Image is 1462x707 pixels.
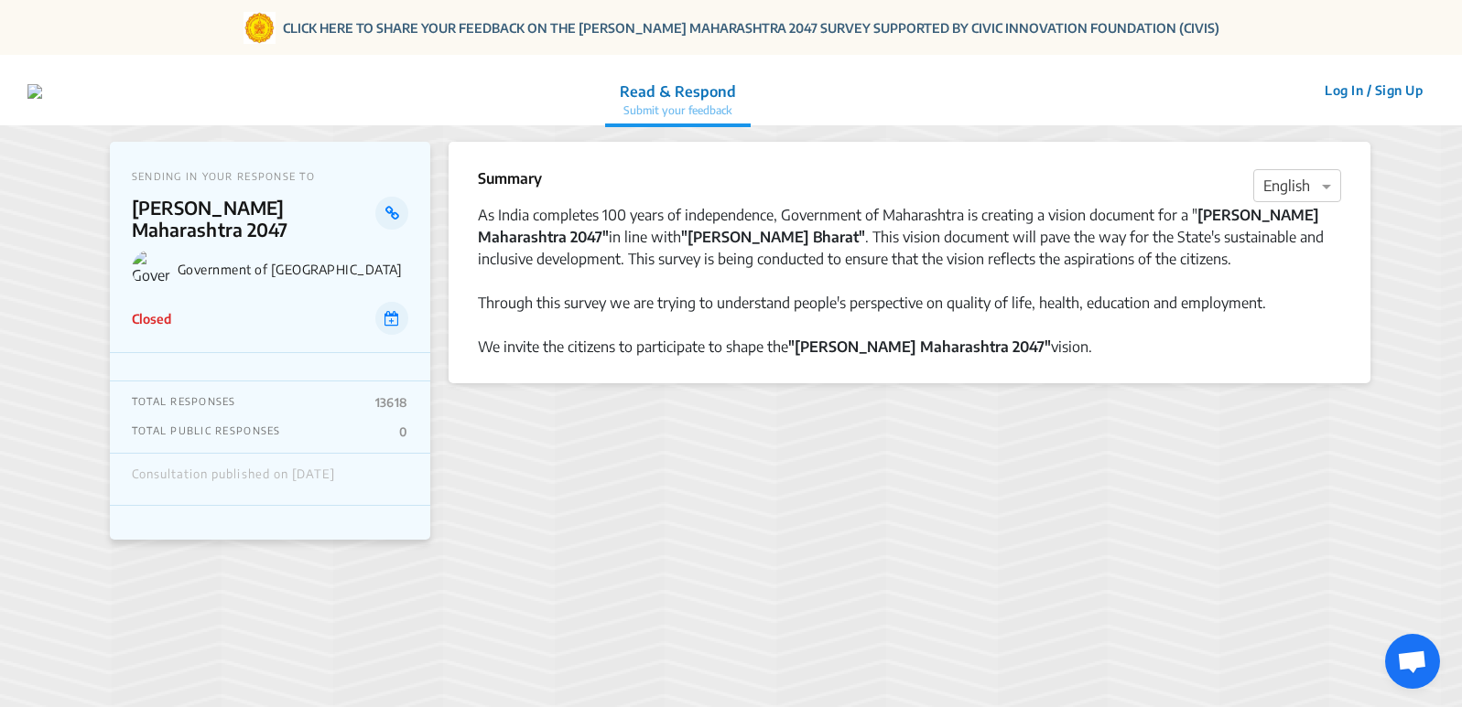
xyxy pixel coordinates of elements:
[283,18,1219,37] a: CLICK HERE TO SHARE YOUR FEEDBACK ON THE [PERSON_NAME] MAHARASHTRA 2047 SURVEY SUPPORTED BY CIVIC...
[478,204,1341,270] div: As India completes 100 years of independence, Government of Maharashtra is creating a vision docu...
[681,228,865,246] strong: "[PERSON_NAME] Bharat"
[375,395,408,410] p: 13618
[27,84,42,99] img: 7907nfqetxyivg6ubhai9kg9bhzr
[620,80,736,102] p: Read & Respond
[132,395,236,410] p: TOTAL RESPONSES
[178,262,408,277] p: Government of [GEOGRAPHIC_DATA]
[478,167,542,189] p: Summary
[132,170,408,182] p: SENDING IN YOUR RESPONSE TO
[132,250,170,288] img: Government of Maharashtra logo
[132,309,171,328] p: Closed
[478,292,1341,314] div: Through this survey we are trying to understand people's perspective on quality of life, health, ...
[620,102,736,119] p: Submit your feedback
[478,336,1341,358] div: We invite the citizens to participate to shape the vision.
[132,467,335,491] div: Consultation published on [DATE]
[132,424,281,439] p: TOTAL PUBLIC RESPONSES
[1313,76,1435,104] button: Log In / Sign Up
[399,424,407,439] p: 0
[132,197,376,241] p: [PERSON_NAME] Maharashtra 2047
[788,337,1051,356] strong: "[PERSON_NAME] Maharashtra 2047"
[1385,634,1440,689] a: Open chat
[244,12,276,44] img: Gom Logo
